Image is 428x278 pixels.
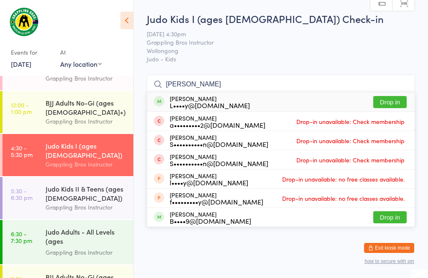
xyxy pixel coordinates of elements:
time: 5:30 - 6:30 pm [11,187,33,201]
h2: Judo Kids I (ages [DEMOGRAPHIC_DATA]) Check-in [147,12,415,25]
div: [PERSON_NAME] [170,192,263,205]
a: [DATE] [11,59,31,68]
div: [PERSON_NAME] [170,95,250,109]
img: Grappling Bros Wollongong [8,6,40,37]
span: Drop-in unavailable: Check membership [294,115,407,128]
span: Wollongong [147,46,402,55]
div: Grappling Bros Instructor [46,202,126,212]
div: Grappling Bros Instructor [46,116,126,126]
div: S••••••••••n@[DOMAIN_NAME] [170,160,268,167]
div: L••••y@[DOMAIN_NAME] [170,102,250,109]
span: [DATE] 4:30pm [147,30,402,38]
a: 12:00 -1:00 pmBJJ Adults No-Gi (ages [DEMOGRAPHIC_DATA]+)Grappling Bros Instructor [3,91,133,133]
div: a•••••••••2@[DOMAIN_NAME] [170,121,265,128]
div: Grappling Bros Instructor [46,248,126,257]
a: 6:30 -7:30 pmJudo Adults - All Levels (ages [DEMOGRAPHIC_DATA]+)Grappling Bros Instructor [3,220,133,264]
button: Drop in [373,96,407,108]
div: B••••9@[DOMAIN_NAME] [170,217,251,224]
span: Drop-in unavailable: Check membership [294,154,407,166]
span: Judo - Kids [147,55,415,63]
span: Grappling Bros Instructor [147,38,402,46]
div: Judo Kids II & Teens (ages [DEMOGRAPHIC_DATA]) [46,184,126,202]
div: Judo Kids I (ages [DEMOGRAPHIC_DATA]) [46,141,126,159]
div: [PERSON_NAME] [170,115,265,128]
a: 4:30 -5:30 pmJudo Kids I (ages [DEMOGRAPHIC_DATA])Grappling Bros Instructor [3,134,133,176]
span: Drop-in unavailable: no free classes available. [280,173,407,185]
div: Grappling Bros Instructor [46,159,126,169]
time: 4:30 - 5:30 pm [11,144,33,158]
time: 12:00 - 1:00 pm [11,101,32,115]
div: l••••y@[DOMAIN_NAME] [170,179,248,186]
time: 6:30 - 7:30 pm [11,230,32,244]
span: Drop-in unavailable: Check membership [294,134,407,147]
button: Exit kiosk mode [364,243,414,253]
div: BJJ Adults No-Gi (ages [DEMOGRAPHIC_DATA]+) [46,98,126,116]
div: Judo Adults - All Levels (ages [DEMOGRAPHIC_DATA]+) [46,227,126,248]
span: Drop-in unavailable: no free classes available. [280,192,407,205]
div: S••••••••••n@[DOMAIN_NAME] [170,141,268,147]
button: how to secure with pin [364,258,414,264]
div: [PERSON_NAME] [170,172,248,186]
div: [PERSON_NAME] [170,134,268,147]
div: At [60,45,102,59]
div: f•••••••••y@[DOMAIN_NAME] [170,198,263,205]
div: [PERSON_NAME] [170,211,251,224]
input: Search [147,75,415,94]
div: Events for [11,45,52,59]
div: Any location [60,59,102,68]
div: [PERSON_NAME] [170,153,268,167]
button: Drop in [373,211,407,223]
a: 5:30 -6:30 pmJudo Kids II & Teens (ages [DEMOGRAPHIC_DATA])Grappling Bros Instructor [3,177,133,219]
